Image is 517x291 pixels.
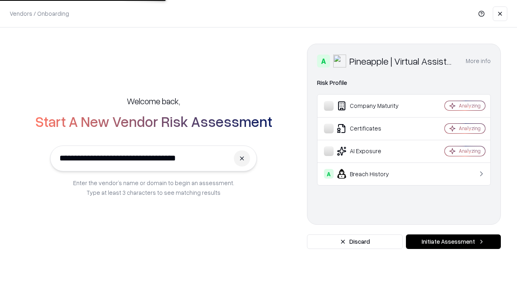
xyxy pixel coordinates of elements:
[459,125,481,132] div: Analyzing
[73,178,234,197] p: Enter the vendor’s name or domain to begin an assessment. Type at least 3 characters to see match...
[127,95,180,107] h5: Welcome back,
[324,146,420,156] div: AI Exposure
[317,55,330,67] div: A
[406,234,501,249] button: Initiate Assessment
[324,169,420,179] div: Breach History
[459,102,481,109] div: Analyzing
[466,54,491,68] button: More info
[324,124,420,133] div: Certificates
[324,169,334,179] div: A
[307,234,403,249] button: Discard
[35,113,272,129] h2: Start A New Vendor Risk Assessment
[317,78,491,88] div: Risk Profile
[324,101,420,111] div: Company Maturity
[10,9,69,18] p: Vendors / Onboarding
[459,148,481,154] div: Analyzing
[333,55,346,67] img: Pineapple | Virtual Assistant Agency
[349,55,456,67] div: Pineapple | Virtual Assistant Agency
